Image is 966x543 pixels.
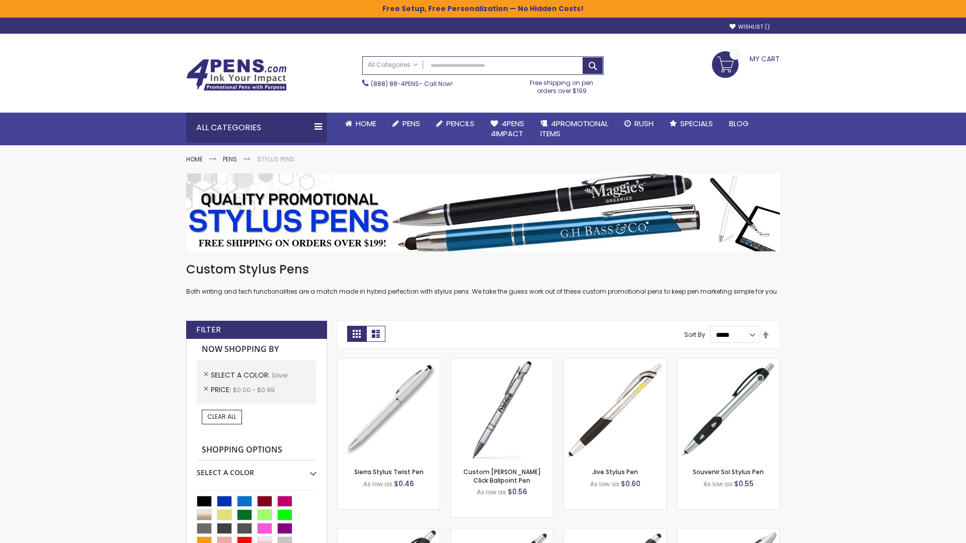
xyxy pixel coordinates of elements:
[186,155,203,163] a: Home
[197,461,316,478] div: Select A Color
[428,113,482,135] a: Pencils
[338,358,440,367] a: Stypen-35-Silver
[477,488,506,496] span: As low as
[662,113,721,135] a: Specials
[532,113,616,145] a: 4PROMOTIONALITEMS
[592,468,638,476] a: Jive Stylus Pen
[371,79,453,88] span: - Call Now!
[703,480,733,488] span: As low as
[196,324,221,335] strong: Filter
[186,261,780,278] h1: Custom Stylus Pens
[207,412,236,421] span: Clear All
[403,118,420,129] span: Pens
[721,113,757,135] a: Blog
[394,479,414,489] span: $0.46
[211,385,233,395] span: Price
[347,326,366,342] strong: Grid
[197,439,316,461] strong: Shopping Options
[356,118,376,129] span: Home
[482,113,532,145] a: 4Pens4impact
[186,59,287,91] img: 4Pens Custom Pens and Promotional Products
[363,57,423,73] a: All Categories
[451,358,553,461] img: Custom Alex II Click Ballpoint Pen-Silver
[677,528,779,536] a: Twist Highlighter-Pen Stylus Combo-Silver
[590,480,619,488] span: As low as
[338,528,440,536] a: React Stylus Grip Pen-Silver
[564,358,666,461] img: Jive Stylus Pen-Silver
[491,118,524,139] span: 4Pens 4impact
[211,370,272,380] span: Select A Color
[354,468,424,476] a: Sierra Stylus Twist Pen
[520,75,604,95] div: Free shipping on pen orders over $199
[337,113,384,135] a: Home
[634,118,654,129] span: Rush
[684,330,705,339] label: Sort By
[564,528,666,536] a: Souvenir® Emblem Stylus Pen-Silver
[197,339,316,360] strong: Now Shopping by
[677,358,779,461] img: Souvenir Sol Stylus Pen-Silver
[257,155,294,163] strong: Stylus Pens
[272,371,288,380] span: Silver
[223,155,237,163] a: Pens
[451,528,553,536] a: Epiphany Stylus Pens-Silver
[451,358,553,367] a: Custom Alex II Click Ballpoint Pen-Silver
[621,479,640,489] span: $0.60
[463,468,541,484] a: Custom [PERSON_NAME] Click Ballpoint Pen
[186,173,780,251] img: Stylus Pens
[564,358,666,367] a: Jive Stylus Pen-Silver
[730,23,770,31] a: Wishlist
[338,358,440,461] img: Stypen-35-Silver
[616,113,662,135] a: Rush
[371,79,419,88] a: (888) 88-4PENS
[233,386,275,394] span: $0.00 - $0.99
[384,113,428,135] a: Pens
[363,480,392,488] span: As low as
[734,479,754,489] span: $0.55
[729,118,749,129] span: Blog
[540,118,608,139] span: 4PROMOTIONAL ITEMS
[677,358,779,367] a: Souvenir Sol Stylus Pen-Silver
[680,118,713,129] span: Specials
[508,487,527,497] span: $0.56
[693,468,764,476] a: Souvenir Sol Stylus Pen
[186,261,780,296] div: Both writing and tech functionalities are a match made in hybrid perfection with stylus pens. We ...
[368,61,418,69] span: All Categories
[186,113,327,143] div: All Categories
[202,410,242,424] a: Clear All
[446,118,474,129] span: Pencils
